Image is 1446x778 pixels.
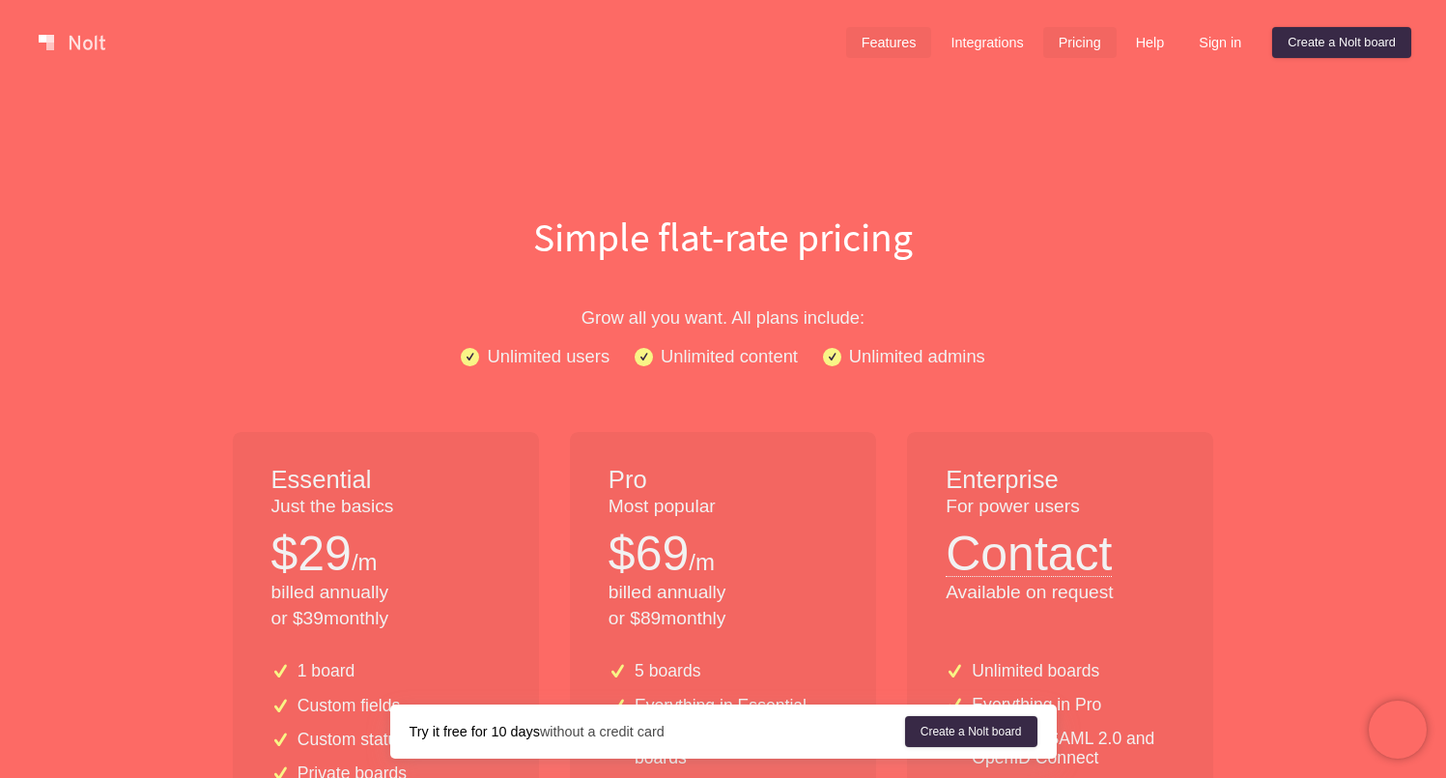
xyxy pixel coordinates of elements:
[1120,27,1180,58] a: Help
[1183,27,1257,58] a: Sign in
[271,494,500,520] p: Just the basics
[1369,701,1427,759] iframe: Chatra live chat
[271,580,500,632] p: billed annually or $ 39 monthly
[1043,27,1117,58] a: Pricing
[946,494,1175,520] p: For power users
[935,27,1038,58] a: Integrations
[849,342,985,370] p: Unlimited admins
[946,520,1112,577] button: Contact
[410,722,905,741] div: without a credit card
[105,209,1342,265] h1: Simple flat-rate pricing
[609,580,837,632] p: billed annually or $ 89 monthly
[271,520,352,588] p: $ 29
[946,580,1175,606] p: Available on request
[689,546,715,579] p: /m
[972,662,1099,680] p: Unlimited boards
[905,716,1037,747] a: Create a Nolt board
[635,662,700,680] p: 5 boards
[609,463,837,498] h1: Pro
[105,303,1342,331] p: Grow all you want. All plans include:
[846,27,932,58] a: Features
[271,463,500,498] h1: Essential
[298,662,355,680] p: 1 board
[661,342,798,370] p: Unlimited content
[635,697,807,715] p: Everything in Essential
[609,520,689,588] p: $ 69
[1272,27,1411,58] a: Create a Nolt board
[609,494,837,520] p: Most popular
[946,463,1175,498] h1: Enterprise
[410,724,540,739] strong: Try it free for 10 days
[972,696,1101,714] p: Everything in Pro
[487,342,610,370] p: Unlimited users
[352,546,378,579] p: /m
[298,697,401,715] p: Custom fields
